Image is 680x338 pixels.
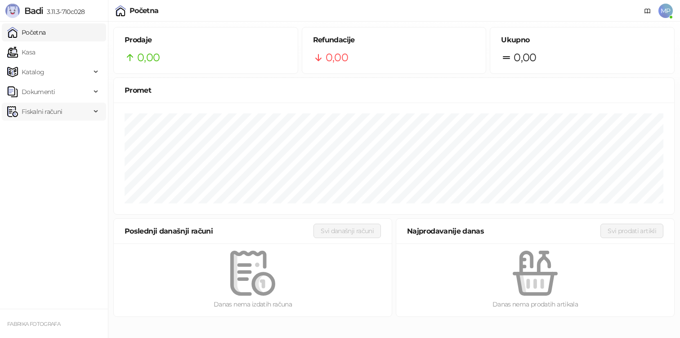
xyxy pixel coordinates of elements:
[24,5,43,16] span: Badi
[600,224,663,238] button: Svi prodati artikli
[7,23,46,41] a: Početna
[407,225,600,237] div: Najprodavanije danas
[125,225,313,237] div: Poslednji današnji računi
[7,321,60,327] small: FABRIKA FOTOGRAFA
[7,43,35,61] a: Kasa
[501,35,663,45] h5: Ukupno
[22,83,55,101] span: Dokumenti
[125,35,287,45] h5: Prodaje
[514,49,536,66] span: 0,00
[658,4,673,18] span: MP
[22,103,62,121] span: Fiskalni računi
[313,35,475,45] h5: Refundacije
[43,8,85,16] span: 3.11.3-710c028
[137,49,160,66] span: 0,00
[326,49,348,66] span: 0,00
[128,299,377,309] div: Danas nema izdatih računa
[22,63,45,81] span: Katalog
[5,4,20,18] img: Logo
[640,4,655,18] a: Dokumentacija
[411,299,660,309] div: Danas nema prodatih artikala
[130,7,159,14] div: Početna
[313,224,381,238] button: Svi današnji računi
[125,85,663,96] div: Promet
